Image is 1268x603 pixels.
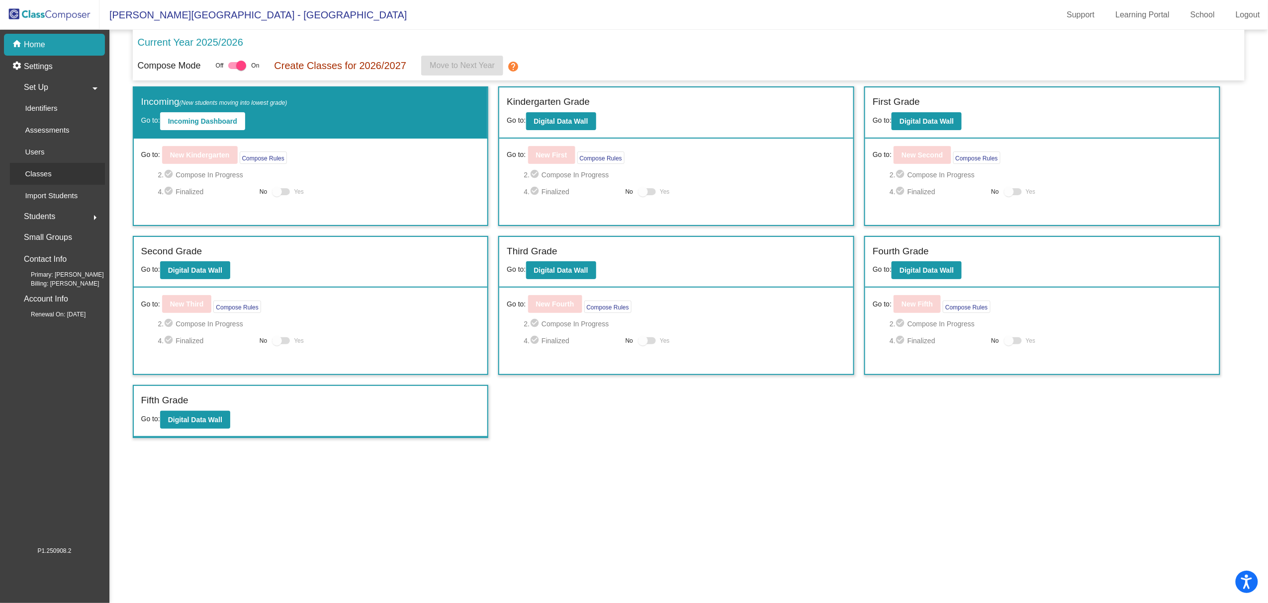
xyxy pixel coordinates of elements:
button: Compose Rules [943,301,990,313]
a: School [1182,7,1223,23]
a: Support [1059,7,1103,23]
span: Primary: [PERSON_NAME] [15,270,104,279]
label: Kindergarten Grade [507,95,590,109]
span: Yes [294,186,304,198]
mat-icon: check_circle [164,318,176,330]
label: Third Grade [507,244,557,259]
b: New Kindergarten [170,151,230,159]
p: Import Students [25,190,78,202]
mat-icon: home [12,39,24,51]
mat-icon: settings [12,61,24,73]
span: No [260,336,267,345]
label: First Grade [873,95,920,109]
mat-icon: arrow_drop_down [89,82,101,94]
span: Yes [660,186,670,198]
span: 2. Compose In Progress [158,318,480,330]
span: On [251,61,259,70]
mat-icon: check_circle [896,318,907,330]
span: Go to: [507,116,526,124]
label: Second Grade [141,244,202,259]
mat-icon: help [507,61,519,73]
mat-icon: check_circle [164,186,176,198]
span: Yes [294,335,304,347]
p: Account Info [24,292,68,306]
span: No [626,336,633,345]
mat-icon: check_circle [896,335,907,347]
button: New Fifth [894,295,941,313]
b: Digital Data Wall [534,266,588,274]
a: Learning Portal [1108,7,1178,23]
button: Incoming Dashboard [160,112,245,130]
button: New Second [894,146,951,164]
b: Digital Data Wall [900,266,954,274]
p: Compose Mode [138,59,201,73]
span: Move to Next Year [430,61,495,70]
span: Yes [660,335,670,347]
mat-icon: check_circle [164,335,176,347]
button: Digital Data Wall [892,112,962,130]
span: No [626,187,633,196]
mat-icon: check_circle [896,169,907,181]
span: Students [24,210,55,224]
span: Yes [1026,186,1036,198]
mat-icon: check_circle [530,318,542,330]
span: Renewal On: [DATE] [15,310,86,319]
a: Logout [1228,7,1268,23]
span: Go to: [141,415,160,423]
button: Digital Data Wall [160,411,230,429]
label: Fifth Grade [141,393,188,408]
button: Compose Rules [584,301,632,313]
b: Digital Data Wall [168,416,222,424]
button: Digital Data Wall [892,261,962,279]
span: 2. Compose In Progress [890,169,1212,181]
button: Compose Rules [213,301,261,313]
b: Incoming Dashboard [168,117,237,125]
span: 2. Compose In Progress [524,169,846,181]
button: Compose Rules [953,151,1000,164]
p: Settings [24,61,53,73]
b: Digital Data Wall [900,117,954,125]
span: Go to: [873,299,892,309]
span: 4. Finalized [524,335,620,347]
b: New Fourth [536,300,574,308]
button: Compose Rules [240,151,287,164]
button: Digital Data Wall [526,112,596,130]
span: Off [216,61,224,70]
span: 4. Finalized [158,335,255,347]
span: Billing: [PERSON_NAME] [15,279,99,288]
button: New First [528,146,575,164]
button: New Third [162,295,212,313]
mat-icon: check_circle [530,186,542,198]
span: 2. Compose In Progress [890,318,1212,330]
span: Yes [1026,335,1036,347]
p: Users [25,146,44,158]
span: [PERSON_NAME][GEOGRAPHIC_DATA] - [GEOGRAPHIC_DATA] [99,7,407,23]
b: New Second [902,151,943,159]
span: Go to: [141,116,160,124]
span: Go to: [141,299,160,309]
span: Go to: [507,265,526,273]
b: New Fifth [902,300,933,308]
span: (New students moving into lowest grade) [180,99,287,106]
mat-icon: check_circle [530,335,542,347]
span: Go to: [141,150,160,160]
span: 2. Compose In Progress [158,169,480,181]
button: New Fourth [528,295,582,313]
p: Contact Info [24,252,67,266]
span: No [992,336,999,345]
b: Digital Data Wall [534,117,588,125]
button: Move to Next Year [421,56,503,75]
span: Set Up [24,80,48,94]
span: Go to: [873,265,892,273]
mat-icon: check_circle [530,169,542,181]
mat-icon: check_circle [896,186,907,198]
p: Small Groups [24,230,72,244]
span: Go to: [873,150,892,160]
span: No [992,187,999,196]
span: Go to: [141,265,160,273]
span: 4. Finalized [890,186,986,198]
p: Classes [25,168,51,180]
span: 4. Finalized [158,186,255,198]
mat-icon: arrow_right [89,212,101,224]
span: Go to: [873,116,892,124]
